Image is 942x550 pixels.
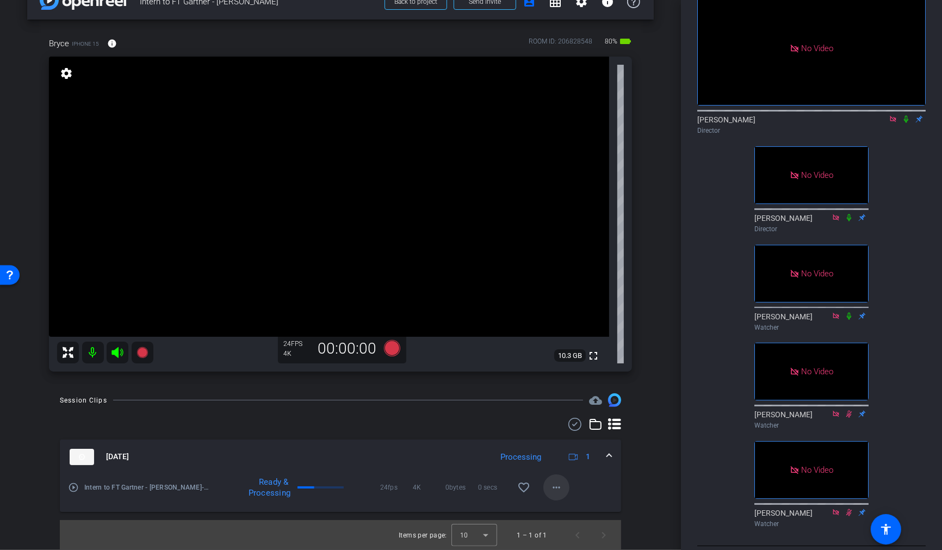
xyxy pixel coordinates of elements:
[59,67,74,80] mat-icon: settings
[603,33,619,50] span: 80%
[311,339,383,358] div: 00:00:00
[754,508,869,529] div: [PERSON_NAME]
[591,522,617,548] button: Next page
[60,474,621,512] div: thumb-nail[DATE]Processing1
[380,482,413,493] span: 24fps
[445,482,478,493] span: 0bytes
[589,394,602,407] span: Destinations for your clips
[619,35,632,48] mat-icon: battery_std
[801,465,833,475] span: No Video
[478,482,511,493] span: 0 secs
[517,481,530,494] mat-icon: favorite_border
[754,409,869,430] div: [PERSON_NAME]
[589,394,602,407] mat-icon: cloud_upload
[495,451,547,464] div: Processing
[754,311,869,332] div: [PERSON_NAME]
[70,449,94,465] img: thumb-nail
[801,367,833,376] span: No Video
[529,36,592,52] div: ROOM ID: 206828548
[608,393,621,406] img: Session clips
[587,349,600,362] mat-icon: fullscreen
[60,395,107,406] div: Session Clips
[413,482,445,493] span: 4K
[697,126,926,135] div: Director
[554,349,586,362] span: 10.3 GB
[550,481,563,494] mat-icon: more_horiz
[517,530,547,541] div: 1 – 1 of 1
[291,340,302,348] span: FPS
[879,523,893,536] mat-icon: accessibility
[68,482,79,493] mat-icon: play_circle_outline
[283,349,311,358] div: 4K
[801,43,833,53] span: No Video
[754,213,869,234] div: [PERSON_NAME]
[60,440,621,474] mat-expansion-panel-header: thumb-nail[DATE]Processing1
[565,522,591,548] button: Previous page
[283,339,311,348] div: 24
[801,268,833,278] span: No Video
[49,38,69,50] span: Bryce
[754,323,869,332] div: Watcher
[84,482,210,493] span: Intern to FT Gartner - [PERSON_NAME]-Test 1-2025-08-15-11-16-01-465-0
[801,170,833,180] span: No Video
[399,530,447,541] div: Items per page:
[243,477,294,498] div: Ready & Processing
[106,451,129,462] span: [DATE]
[586,451,590,462] span: 1
[754,421,869,430] div: Watcher
[754,224,869,234] div: Director
[72,40,99,48] span: iPhone 15
[107,39,117,48] mat-icon: info
[754,519,869,529] div: Watcher
[697,114,926,135] div: [PERSON_NAME]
